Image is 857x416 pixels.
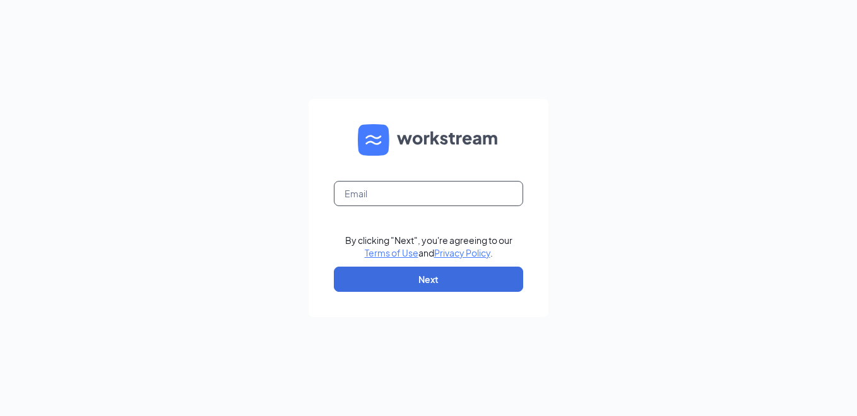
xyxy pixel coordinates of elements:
[434,247,490,258] a: Privacy Policy
[345,234,512,259] div: By clicking "Next", you're agreeing to our and .
[334,181,523,206] input: Email
[365,247,418,258] a: Terms of Use
[358,124,499,156] img: WS logo and Workstream text
[334,267,523,292] button: Next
